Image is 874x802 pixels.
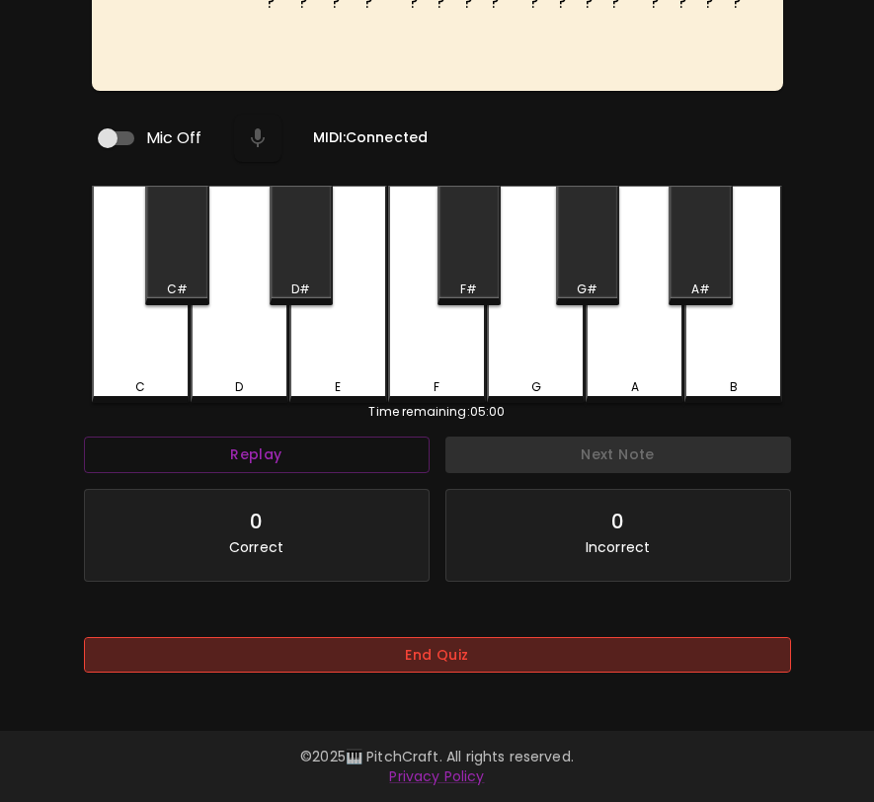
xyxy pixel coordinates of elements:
span: Mic Off [146,126,202,150]
p: © 2025 🎹 PitchCraft. All rights reserved. [24,747,850,766]
button: End Quiz [84,637,791,674]
div: F [434,378,439,396]
div: G [531,378,541,396]
div: C [135,378,145,396]
button: Replay [84,437,430,473]
div: 0 [611,506,624,537]
h6: MIDI: Connected [313,127,428,149]
div: F# [460,281,477,298]
p: Correct [229,537,283,557]
div: D [235,378,243,396]
div: B [730,378,738,396]
div: A# [691,281,710,298]
div: G# [577,281,597,298]
div: 0 [250,506,263,537]
div: E [335,378,341,396]
div: A [631,378,639,396]
div: C# [167,281,188,298]
a: Privacy Policy [389,766,484,786]
p: Incorrect [586,537,650,557]
div: Time remaining: 05:00 [92,403,783,421]
div: D# [291,281,310,298]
